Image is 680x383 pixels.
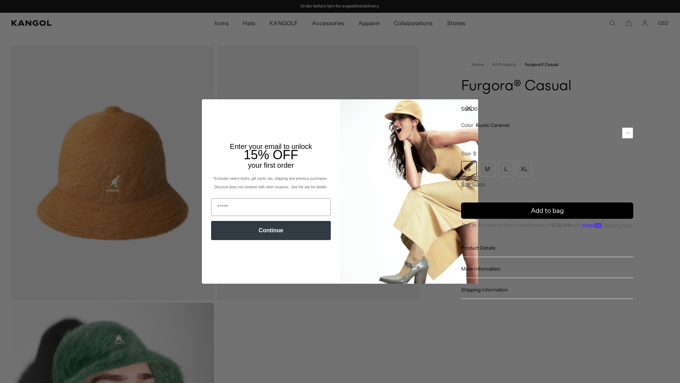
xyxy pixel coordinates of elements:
img: 93be19ad-e773-4382-80b9-c9d740c9197f.jpeg [340,99,478,284]
span: Shipping Information [461,287,625,293]
button: Continue [211,221,331,240]
span: Home [470,62,484,67]
a: Furgora® Casual [525,62,559,67]
a: All Products [492,62,516,67]
span: Enter your email to unlock [230,143,312,150]
h1: Furgora® Casual [461,79,633,94]
div: L [498,161,514,177]
span: Add to bag [531,206,564,216]
li: / [484,60,489,69]
span: S [473,150,476,157]
span: Product Details [461,245,625,251]
span: Rustic Caramel [476,122,509,128]
span: your first order [248,161,294,169]
span: More Information [461,266,625,272]
button: Add to bag [461,202,633,219]
div: S [461,161,477,177]
span: Size Guide [461,181,485,187]
input: Email [211,198,331,216]
span: Size [461,150,471,157]
li: / [516,60,522,69]
a: Home [464,61,484,68]
span: *Excludes select styles, gift cards, tax, shipping and previous purchases. Discount does not comb... [213,177,329,189]
nav: breadcrumbs [461,60,633,69]
div: M [480,161,495,177]
div: XL [516,161,532,177]
span: 15% OFF [244,148,298,162]
span: Color [461,122,473,128]
span: $80.00 [461,106,477,112]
